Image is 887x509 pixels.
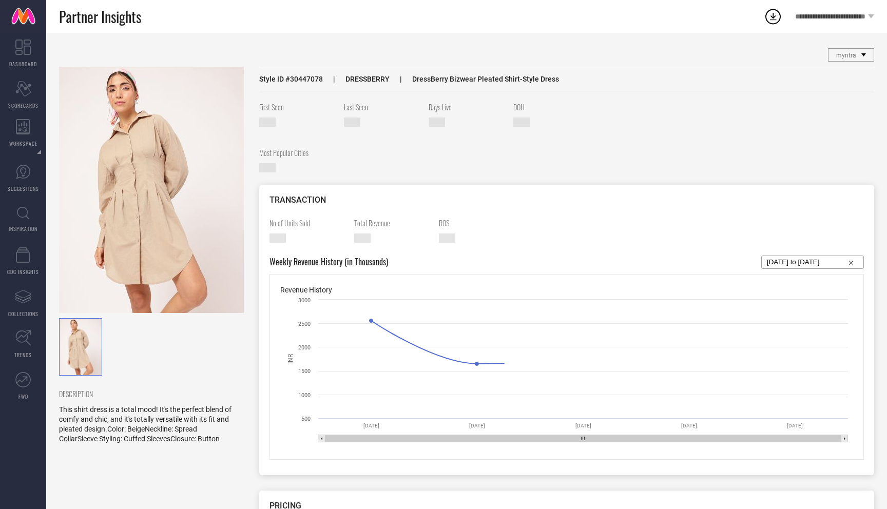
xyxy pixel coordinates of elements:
span: myntra [836,52,856,59]
text: [DATE] [363,423,379,428]
span: FWD [18,393,28,400]
span: DOH [513,102,590,112]
span: TRENDS [14,351,32,359]
span: INSPIRATION [9,225,37,232]
text: 3000 [298,297,311,304]
span: — [429,118,445,127]
text: 2000 [298,344,311,351]
span: Revenue History [280,286,332,294]
span: — [439,233,455,243]
div: Open download list [764,7,782,26]
span: First Seen [259,102,336,112]
span: Last Seen [344,102,421,112]
span: SUGGESTIONS [8,185,39,192]
span: [DATE] [259,118,276,127]
span: — [513,118,530,127]
span: — [269,233,286,243]
span: ROS [439,218,516,228]
span: — [354,233,371,243]
input: Select... [767,256,858,268]
span: Weekly Revenue History (in Thousands) [269,256,388,269]
span: [DATE] [344,118,360,127]
div: TRANSACTION [269,195,864,205]
span: Most Popular Cities [259,147,336,158]
text: 1000 [298,392,311,399]
text: [DATE] [787,423,803,428]
span: CDC INSIGHTS [7,268,39,276]
span: DASHBOARD [9,60,37,68]
text: [DATE] [469,423,485,428]
span: SCORECARDS [8,102,38,109]
text: 2500 [298,321,311,327]
span: Partner Insights [59,6,141,27]
span: — [259,163,276,172]
span: DRESSBERRY [323,75,390,83]
text: INR [287,354,294,364]
span: DressBerry Bizwear Pleated Shirt-Style Dress [390,75,559,83]
text: [DATE] [575,423,591,428]
span: No of Units Sold [269,218,346,228]
span: DESCRIPTION [59,388,236,399]
span: This shirt dress is a total mood! It's the perfect blend of comfy and chic, and it's totally vers... [59,405,232,443]
span: Style ID # 30447078 [259,75,323,83]
span: COLLECTIONS [8,310,38,318]
span: WORKSPACE [9,140,37,147]
span: Total Revenue [354,218,431,228]
text: [DATE] [681,423,697,428]
span: Days Live [429,102,506,112]
text: 500 [301,416,311,422]
text: 1500 [298,368,311,375]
